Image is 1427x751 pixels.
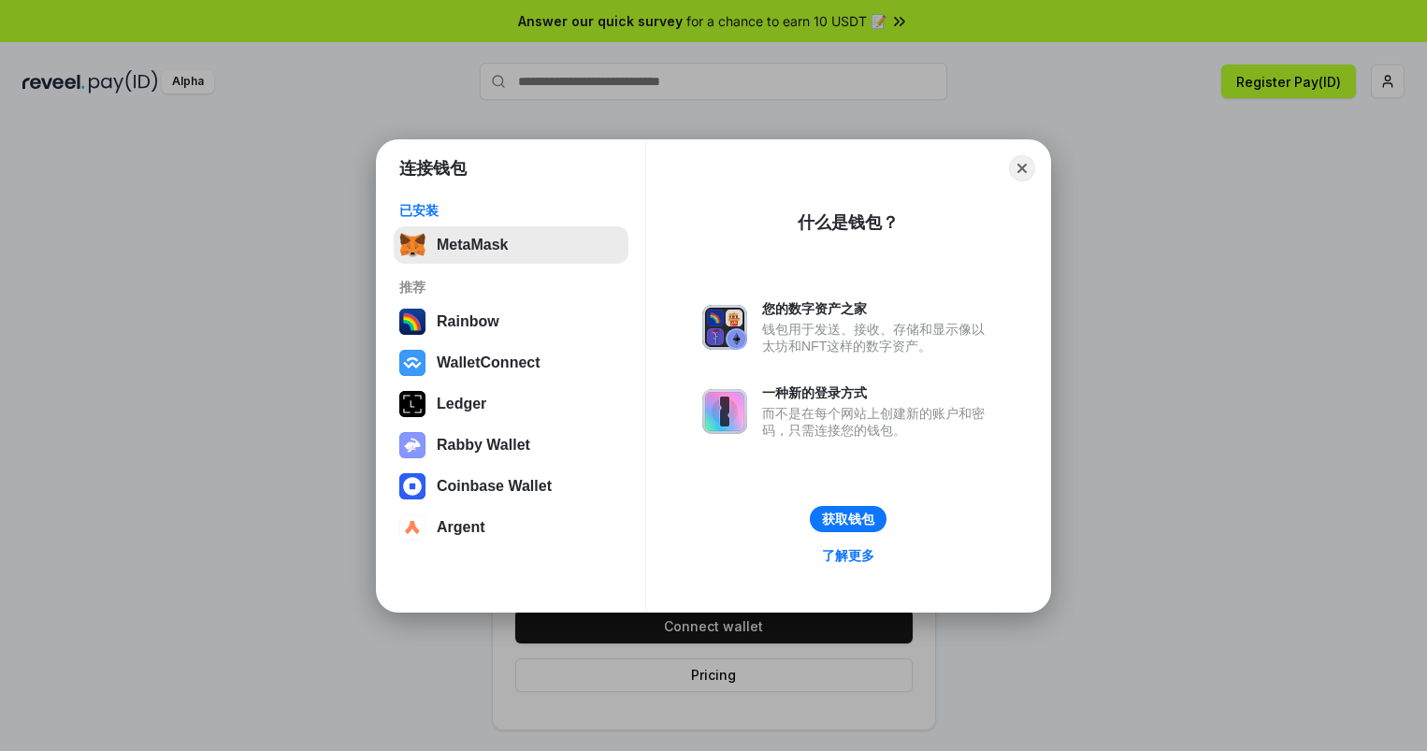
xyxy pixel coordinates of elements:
div: WalletConnect [437,354,541,371]
img: svg+xml,%3Csvg%20xmlns%3D%22http%3A%2F%2Fwww.w3.org%2F2000%2Fsvg%22%20fill%3D%22none%22%20viewBox... [399,432,425,458]
button: Argent [394,509,628,546]
button: Ledger [394,385,628,423]
button: WalletConnect [394,344,628,382]
div: 钱包用于发送、接收、存储和显示像以太坊和NFT这样的数字资产。 [762,321,994,354]
button: Rabby Wallet [394,426,628,464]
div: Argent [437,519,485,536]
a: 了解更多 [811,543,886,568]
div: 获取钱包 [822,511,874,527]
div: 什么是钱包？ [798,211,899,234]
button: Rainbow [394,303,628,340]
img: svg+xml,%3Csvg%20width%3D%22120%22%20height%3D%22120%22%20viewBox%3D%220%200%20120%20120%22%20fil... [399,309,425,335]
img: svg+xml,%3Csvg%20width%3D%2228%22%20height%3D%2228%22%20viewBox%3D%220%200%2028%2028%22%20fill%3D... [399,473,425,499]
img: svg+xml,%3Csvg%20xmlns%3D%22http%3A%2F%2Fwww.w3.org%2F2000%2Fsvg%22%20width%3D%2228%22%20height%3... [399,391,425,417]
div: 推荐 [399,279,623,296]
div: Rabby Wallet [437,437,530,454]
img: svg+xml,%3Csvg%20width%3D%2228%22%20height%3D%2228%22%20viewBox%3D%220%200%2028%2028%22%20fill%3D... [399,514,425,541]
button: Close [1009,155,1035,181]
div: 一种新的登录方式 [762,384,994,401]
div: Ledger [437,396,486,412]
img: svg+xml,%3Csvg%20xmlns%3D%22http%3A%2F%2Fwww.w3.org%2F2000%2Fsvg%22%20fill%3D%22none%22%20viewBox... [702,389,747,434]
div: 您的数字资产之家 [762,300,994,317]
img: svg+xml,%3Csvg%20width%3D%2228%22%20height%3D%2228%22%20viewBox%3D%220%200%2028%2028%22%20fill%3D... [399,350,425,376]
div: 而不是在每个网站上创建新的账户和密码，只需连接您的钱包。 [762,405,994,439]
div: 已安装 [399,202,623,219]
button: MetaMask [394,226,628,264]
img: svg+xml,%3Csvg%20xmlns%3D%22http%3A%2F%2Fwww.w3.org%2F2000%2Fsvg%22%20fill%3D%22none%22%20viewBox... [702,305,747,350]
h1: 连接钱包 [399,157,467,180]
div: 了解更多 [822,547,874,564]
button: Coinbase Wallet [394,468,628,505]
div: Rainbow [437,313,499,330]
button: 获取钱包 [810,506,886,532]
img: svg+xml,%3Csvg%20fill%3D%22none%22%20height%3D%2233%22%20viewBox%3D%220%200%2035%2033%22%20width%... [399,232,425,258]
div: MetaMask [437,237,508,253]
div: Coinbase Wallet [437,478,552,495]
